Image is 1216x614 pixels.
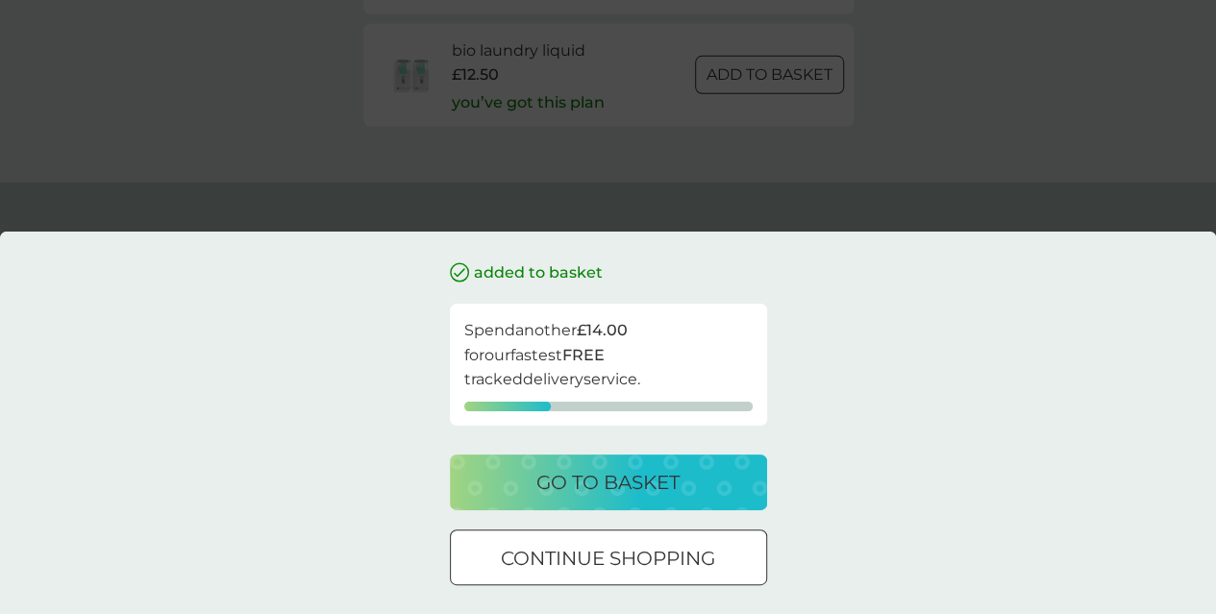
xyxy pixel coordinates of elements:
p: go to basket [536,467,680,498]
p: Spend another for our fastest tracked delivery service. [464,318,753,392]
button: continue shopping [450,529,767,585]
button: go to basket [450,454,767,510]
strong: FREE [562,346,605,364]
strong: £14.00 [577,321,628,339]
p: continue shopping [501,543,715,574]
p: added to basket [474,260,603,285]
